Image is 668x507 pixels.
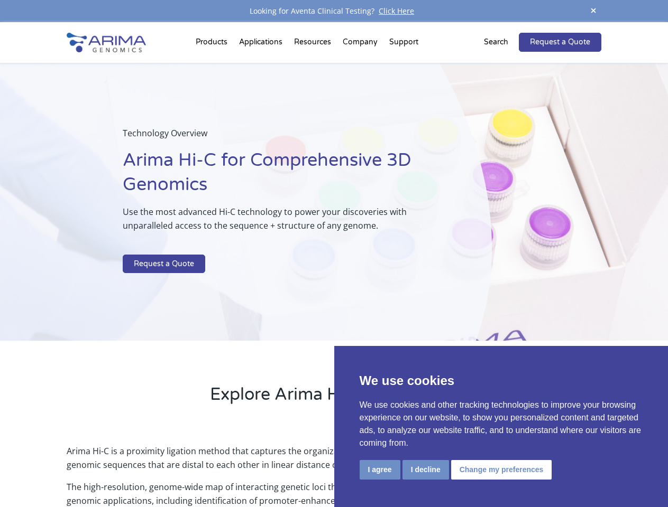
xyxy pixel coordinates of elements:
h1: Arima Hi-C for Comprehensive 3D Genomics [123,148,438,205]
button: I decline [402,460,449,480]
a: Request a Quote [123,255,205,274]
p: Arima Hi-C is a proximity ligation method that captures the organizational structure of chromatin... [67,444,601,480]
img: Arima-Genomics-logo [67,33,146,52]
a: Request a Quote [519,33,601,52]
a: Click Here [374,6,418,16]
div: Looking for Aventa Clinical Testing? [67,4,601,18]
button: I agree [360,460,400,480]
p: We use cookies [360,371,643,390]
p: Use the most advanced Hi-C technology to power your discoveries with unparalleled access to the s... [123,205,438,241]
h2: Explore Arima Hi-C Technology [67,383,601,415]
p: We use cookies and other tracking technologies to improve your browsing experience on our website... [360,399,643,449]
button: Change my preferences [451,460,552,480]
p: Technology Overview [123,126,438,148]
p: Search [484,35,508,49]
